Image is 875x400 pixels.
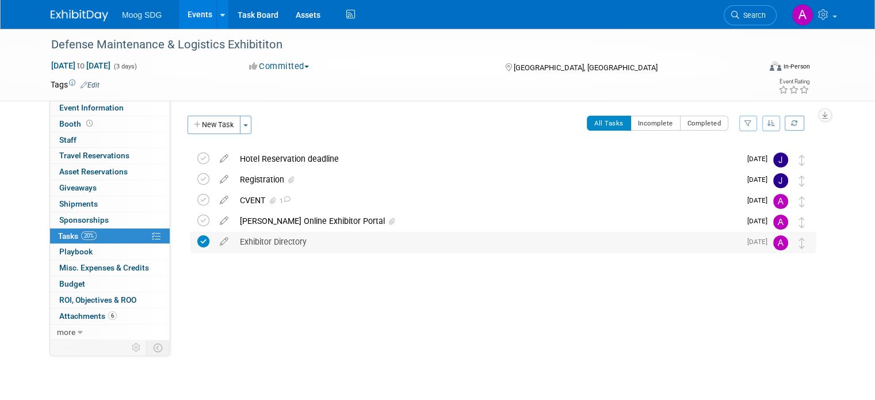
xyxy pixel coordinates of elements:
[84,119,95,128] span: Booth not reserved yet
[59,295,136,304] span: ROI, Objectives & ROO
[792,4,813,26] img: ALYSSA Szal
[747,217,773,225] span: [DATE]
[747,155,773,163] span: [DATE]
[59,183,97,192] span: Giveaways
[783,62,810,71] div: In-Person
[245,60,314,73] button: Committed
[214,154,234,164] a: edit
[59,135,77,144] span: Staff
[50,228,170,244] a: Tasks20%
[773,153,788,167] img: Jaclyn Roberts
[234,191,740,210] div: CVENT
[59,279,85,288] span: Budget
[50,244,170,260] a: Playbook
[698,60,810,77] div: Event Format
[108,311,117,320] span: 6
[50,180,170,196] a: Giveaways
[747,238,773,246] span: [DATE]
[50,308,170,324] a: Attachments6
[799,217,805,228] i: Move task
[214,195,234,205] a: edit
[59,151,129,160] span: Travel Reservations
[724,5,777,25] a: Search
[59,263,149,272] span: Misc. Expenses & Credits
[50,325,170,340] a: more
[81,81,100,89] a: Edit
[50,164,170,180] a: Asset Reservations
[234,170,740,189] div: Registration
[747,176,773,184] span: [DATE]
[47,35,746,55] div: Defense Maintenance & Logistics Exhibititon
[514,63,658,72] span: [GEOGRAPHIC_DATA], [GEOGRAPHIC_DATA]
[51,60,111,71] span: [DATE] [DATE]
[50,116,170,132] a: Booth
[50,100,170,116] a: Event Information
[50,196,170,212] a: Shipments
[59,247,93,256] span: Playbook
[113,63,137,70] span: (3 days)
[59,119,95,128] span: Booth
[747,196,773,204] span: [DATE]
[799,238,805,249] i: Move task
[799,196,805,207] i: Move task
[234,232,740,252] div: Exhibitor Directory
[587,116,631,131] button: All Tasks
[81,231,97,240] span: 20%
[234,211,740,231] div: [PERSON_NAME] Online Exhibitor Portal
[278,197,291,205] span: 1
[59,199,98,208] span: Shipments
[739,11,766,20] span: Search
[75,61,86,70] span: to
[50,132,170,148] a: Staff
[59,167,128,176] span: Asset Reservations
[50,292,170,308] a: ROI, Objectives & ROO
[50,148,170,163] a: Travel Reservations
[59,103,124,112] span: Event Information
[51,10,108,21] img: ExhibitDay
[631,116,681,131] button: Incomplete
[59,215,109,224] span: Sponsorships
[773,194,788,209] img: ALYSSA Szal
[773,215,788,230] img: ALYSSA Szal
[785,116,804,131] a: Refresh
[50,212,170,228] a: Sponsorships
[147,340,170,355] td: Toggle Event Tabs
[799,176,805,186] i: Move task
[127,340,147,355] td: Personalize Event Tab Strip
[773,235,788,250] img: ALYSSA Szal
[59,311,117,321] span: Attachments
[234,149,740,169] div: Hotel Reservation deadline
[214,216,234,226] a: edit
[770,62,781,71] img: Format-Inperson.png
[773,173,788,188] img: Jaclyn Roberts
[122,10,162,20] span: Moog SDG
[58,231,97,241] span: Tasks
[799,155,805,166] i: Move task
[680,116,729,131] button: Completed
[50,260,170,276] a: Misc. Expenses & Credits
[214,174,234,185] a: edit
[51,79,100,90] td: Tags
[778,79,809,85] div: Event Rating
[188,116,240,134] button: New Task
[57,327,75,337] span: more
[50,276,170,292] a: Budget
[214,237,234,247] a: edit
